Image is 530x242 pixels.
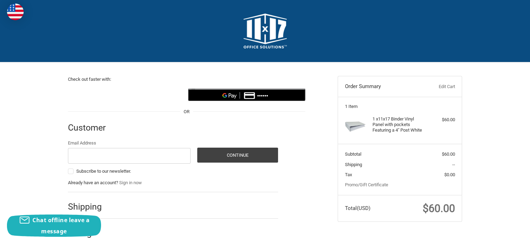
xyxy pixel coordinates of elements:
[197,148,278,163] button: Continue
[119,180,142,185] a: Sign in now
[428,116,455,123] div: $60.00
[76,169,131,174] span: Subscribe to our newsletter.
[345,162,362,167] span: Shipping
[345,182,388,187] a: Promo/Gift Certificate
[372,116,426,133] h4: 1 x 11x17 Binder Vinyl Panel with pockets Featuring a 4" Post White
[180,108,193,115] span: OR
[345,83,421,90] h3: Order Summary
[473,223,530,242] iframe: Google Customer Reviews
[32,216,90,235] span: Chat offline leave a message
[68,201,109,212] h2: Shipping
[442,151,455,157] span: $60.00
[452,162,455,167] span: --
[345,151,361,157] span: Subtotal
[257,92,268,98] text: ••••••
[7,214,101,237] button: Chat offline leave a message
[188,88,306,101] button: Google Pay
[345,104,455,109] h3: 1 Item
[420,83,455,90] a: Edit Cart
[68,140,191,147] label: Email Address
[7,3,24,20] img: duty and tax information for United States
[444,172,455,177] span: $0.00
[68,76,305,83] p: Check out faster with:
[68,122,109,133] h2: Customer
[244,14,287,48] img: 11x17.com
[423,202,455,214] span: $60.00
[68,179,278,186] p: Already have an account?
[345,205,370,211] span: Total (USD)
[345,172,352,177] span: Tax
